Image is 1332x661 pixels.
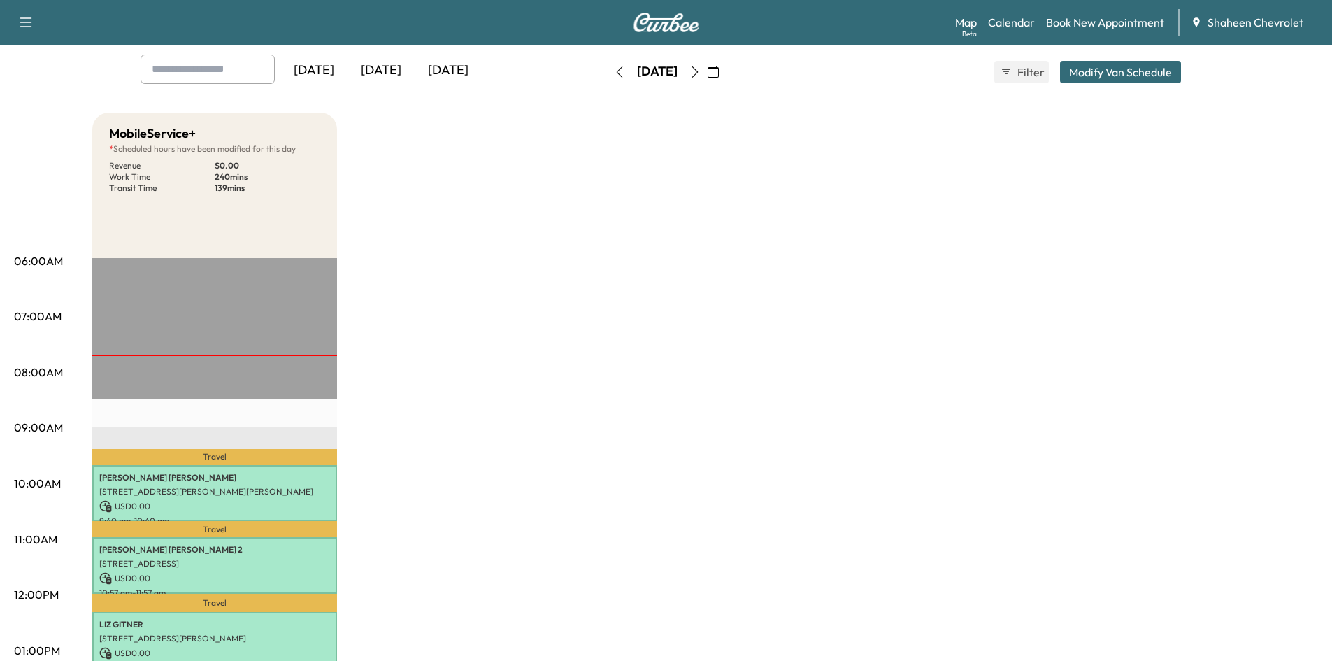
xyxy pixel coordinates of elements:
p: Scheduled hours have been modified for this day [109,143,320,155]
button: Filter [994,61,1049,83]
p: 240 mins [215,171,320,183]
a: MapBeta [955,14,977,31]
p: [STREET_ADDRESS][PERSON_NAME][PERSON_NAME] [99,486,330,497]
p: 01:00PM [14,642,60,659]
p: LIZ GITNER [99,619,330,630]
p: 9:40 am - 10:40 am [99,516,330,527]
div: [DATE] [415,55,482,87]
p: 08:00AM [14,364,63,381]
p: 139 mins [215,183,320,194]
div: [DATE] [348,55,415,87]
p: 11:00AM [14,531,57,548]
img: Curbee Logo [633,13,700,32]
p: 10:00AM [14,475,61,492]
p: [PERSON_NAME] [PERSON_NAME] 2 [99,544,330,555]
p: 06:00AM [14,253,63,269]
p: Revenue [109,160,215,171]
div: [DATE] [280,55,348,87]
div: Beta [962,29,977,39]
p: USD 0.00 [99,647,330,660]
div: [DATE] [637,63,678,80]
a: Book New Appointment [1046,14,1164,31]
p: Work Time [109,171,215,183]
a: Calendar [988,14,1035,31]
p: $ 0.00 [215,160,320,171]
p: 09:00AM [14,419,63,436]
p: Travel [92,594,337,612]
p: [STREET_ADDRESS] [99,558,330,569]
p: 10:57 am - 11:57 am [99,588,330,599]
p: USD 0.00 [99,500,330,513]
button: Modify Van Schedule [1060,61,1181,83]
p: USD 0.00 [99,572,330,585]
p: Travel [92,449,337,465]
span: Filter [1017,64,1043,80]
p: Travel [92,521,337,537]
p: 12:00PM [14,586,59,603]
p: 07:00AM [14,308,62,325]
span: Shaheen Chevrolet [1208,14,1303,31]
p: [STREET_ADDRESS][PERSON_NAME] [99,633,330,644]
p: [PERSON_NAME] [PERSON_NAME] [99,472,330,483]
h5: MobileService+ [109,124,196,143]
p: Transit Time [109,183,215,194]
